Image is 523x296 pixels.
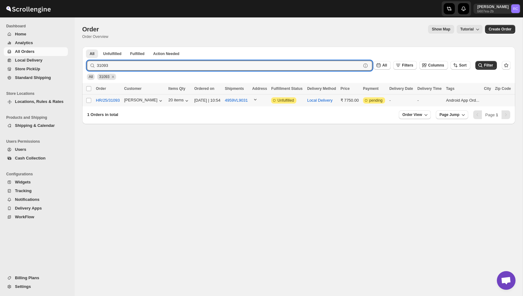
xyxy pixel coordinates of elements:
span: Locations, Rules & Rates [15,99,64,104]
span: Show Map [432,27,450,32]
button: Cash Collection [4,154,68,163]
span: Delivery Method [307,86,336,91]
span: Dashboard [6,24,70,29]
button: Analytics [4,39,68,47]
span: Tags [446,86,455,91]
b: 1 [496,113,498,117]
button: Create custom order [485,25,515,34]
span: Tracking [15,188,31,193]
span: Rahul Chopra [511,4,520,13]
span: 31093 [99,75,109,79]
span: All [90,51,94,56]
div: Android App Ord... [446,97,480,104]
span: Fulfillment Status [271,86,303,91]
button: WorkFlow [4,213,68,221]
span: Zip Code [495,86,511,91]
img: ScrollEngine [5,1,52,16]
button: Columns [419,61,448,70]
span: Action Needed [153,51,179,56]
div: ₹ 7750.00 [341,97,359,104]
span: Unfulfilled [277,98,294,103]
span: pending [369,98,383,103]
span: Columns [428,63,444,67]
button: 4959VL9031 [225,98,248,103]
button: Filter [475,61,497,70]
p: [PERSON_NAME] [477,4,509,9]
span: Cash Collection [15,156,45,160]
div: [DATE] | 10:54 [194,97,221,104]
button: Settings [4,282,68,291]
span: Delivery Time [417,86,442,91]
span: Ordered on [194,86,214,91]
span: Order [96,86,106,91]
span: Customer [124,86,142,91]
button: Order View [399,110,431,119]
button: Billing Plans [4,274,68,282]
span: Store PickUp [15,67,40,71]
span: Settings [15,284,31,289]
span: Payment [363,86,379,91]
span: Filter [484,63,493,67]
button: Fulfilled [126,49,148,58]
button: Tutorial [457,25,483,34]
button: HR/25/31093 [92,95,124,105]
span: All Orders [15,49,35,54]
button: Unfulfilled [99,49,125,58]
span: Standard Shipping [15,75,51,80]
p: b607ea-2b [477,9,509,13]
button: All [86,49,98,58]
button: Map action label [428,25,454,34]
text: RC [513,7,518,11]
p: Order Overview [82,34,108,39]
span: Configurations [6,172,70,177]
span: Users [15,147,26,152]
span: Items Qty [168,86,186,91]
span: Notifications [15,197,40,202]
span: Order View [403,112,422,117]
button: Users [4,145,68,154]
span: All [89,75,93,79]
span: Page [485,113,498,117]
span: Delivery Apps [15,206,42,210]
span: Local Delivery [15,58,42,62]
span: Shipments [225,86,244,91]
span: Home [15,32,26,36]
span: Billing Plans [15,275,39,280]
button: Home [4,30,68,39]
span: Price [341,86,350,91]
span: Unfulfilled [103,51,121,56]
button: ActionNeeded [149,49,183,58]
button: Page Jump [436,110,468,119]
span: Delivery Date [389,86,413,91]
button: Locations, Rules & Rates [4,97,68,106]
span: Fulfilled [130,51,144,56]
span: Products and Shipping [6,115,70,120]
button: Sort [450,61,470,70]
button: User menu [474,4,521,14]
nav: Pagination [473,110,510,119]
span: WorkFlow [15,215,34,219]
span: Order [82,26,99,33]
span: HR/25/31093 [96,97,120,104]
span: Shipping & Calendar [15,123,55,128]
span: Filters [402,63,413,67]
button: Notifications [4,195,68,204]
span: All [382,63,387,67]
span: Analytics [15,40,33,45]
button: Local Delivery [307,98,333,103]
span: Tutorial [460,27,474,31]
span: Users Permissions [6,139,70,144]
span: Create Order [489,27,511,32]
span: Widgets [15,180,31,184]
input: Press enter after typing | Search Eg.HR/25/31093 [97,61,361,71]
span: Store Locations [6,91,70,96]
button: Tracking [4,187,68,195]
div: - [389,97,414,104]
button: Remove 31093 [110,74,116,80]
button: [PERSON_NAME] [124,98,164,104]
button: Delivery Apps [4,204,68,213]
span: Address [252,86,267,91]
button: 20 items [168,98,190,104]
span: Page Jump [440,112,459,117]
